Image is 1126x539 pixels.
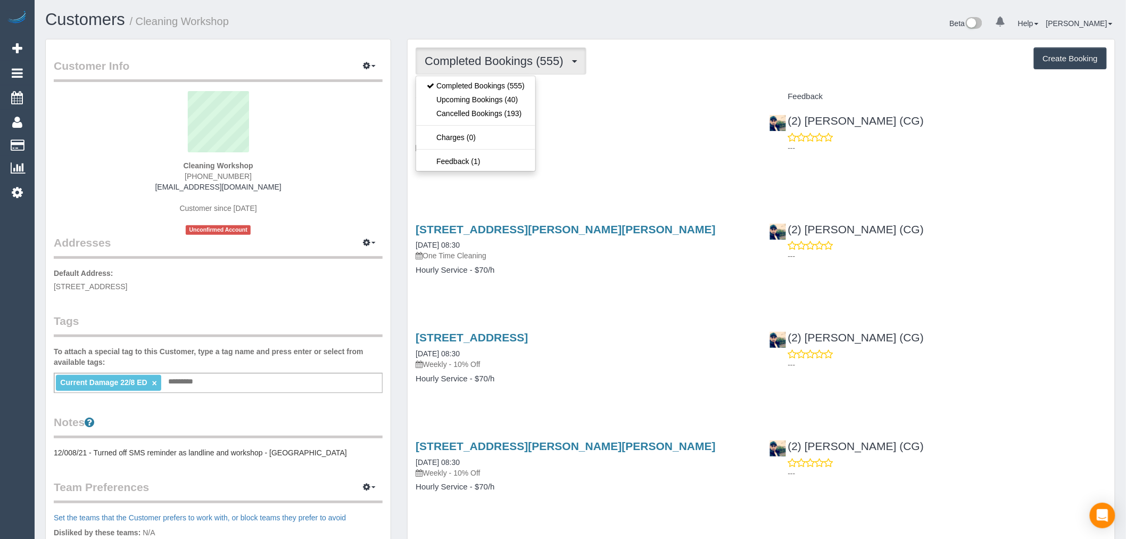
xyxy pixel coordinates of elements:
img: (2) Syed Razvi (CG) [770,224,786,240]
p: --- [788,360,1107,370]
a: [DATE] 08:30 [416,241,460,249]
a: Help [1018,19,1039,28]
span: [STREET_ADDRESS] [54,282,127,291]
span: [PHONE_NUMBER] [185,172,252,181]
span: Completed Bookings (555) [425,54,568,68]
a: (2) [PERSON_NAME] (CG) [769,440,924,452]
span: Current Damage 22/8 ED [60,378,147,387]
label: Default Address: [54,268,113,279]
span: N/A [143,528,155,537]
a: [STREET_ADDRESS] [416,331,528,344]
a: [STREET_ADDRESS][PERSON_NAME][PERSON_NAME] [416,223,716,235]
h4: Hourly Service - $70/h [416,374,753,383]
p: --- [788,468,1107,479]
h4: Hourly Service - $70/h [416,266,753,275]
p: Weekly - 10% Off [416,359,753,370]
legend: Notes [54,414,383,438]
a: (2) [PERSON_NAME] (CG) [769,223,924,235]
p: --- [788,143,1107,153]
a: (2) [PERSON_NAME] (CG) [769,331,924,344]
img: (2) Syed Razvi (CG) [770,440,786,456]
p: Weekly - 10% Off [416,468,753,478]
a: Customers [45,10,125,29]
a: [STREET_ADDRESS][PERSON_NAME][PERSON_NAME] [416,440,716,452]
small: / Cleaning Workshop [130,15,229,27]
strong: Cleaning Workshop [184,161,253,170]
label: Disliked by these teams: [54,527,140,538]
legend: Tags [54,313,383,337]
a: Charges (0) [416,130,535,144]
a: Set the teams that the Customer prefers to work with, or block teams they prefer to avoid [54,513,346,522]
img: New interface [965,17,982,31]
a: Beta [950,19,983,28]
p: --- [788,251,1107,262]
h4: Feedback [769,92,1107,101]
p: One Time Cleaning [416,250,753,261]
h4: Hourly Service - $70/h [416,157,753,166]
a: (2) [PERSON_NAME] (CG) [769,115,924,127]
div: Open Intercom Messenger [1090,503,1115,528]
pre: 12/008/21 - Turned off SMS reminder as landline and workshop - [GEOGRAPHIC_DATA] [54,447,383,458]
span: Customer since [DATE] [180,204,257,213]
img: (2) Syed Razvi (CG) [770,332,786,348]
p: Weekly - 10% Off [416,142,753,153]
button: Create Booking [1034,47,1107,70]
h4: Hourly Service - $70/h [416,483,753,492]
a: [DATE] 08:30 [416,458,460,467]
label: To attach a special tag to this Customer, type a tag name and press enter or select from availabl... [54,346,383,367]
legend: Team Preferences [54,479,383,503]
legend: Customer Info [54,58,383,82]
button: Completed Bookings (555) [416,47,586,75]
a: × [152,379,157,388]
h4: Service [416,92,753,101]
a: Upcoming Bookings (40) [416,93,535,107]
a: [EMAIL_ADDRESS][DOMAIN_NAME] [155,183,281,191]
img: Automaid Logo [6,11,28,26]
a: Feedback (1) [416,154,535,168]
a: Cancelled Bookings (193) [416,107,535,120]
a: [PERSON_NAME] [1046,19,1113,28]
a: [DATE] 08:30 [416,349,460,358]
img: (2) Syed Razvi (CG) [770,115,786,131]
span: Unconfirmed Account [186,225,251,234]
a: Completed Bookings (555) [416,79,535,93]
